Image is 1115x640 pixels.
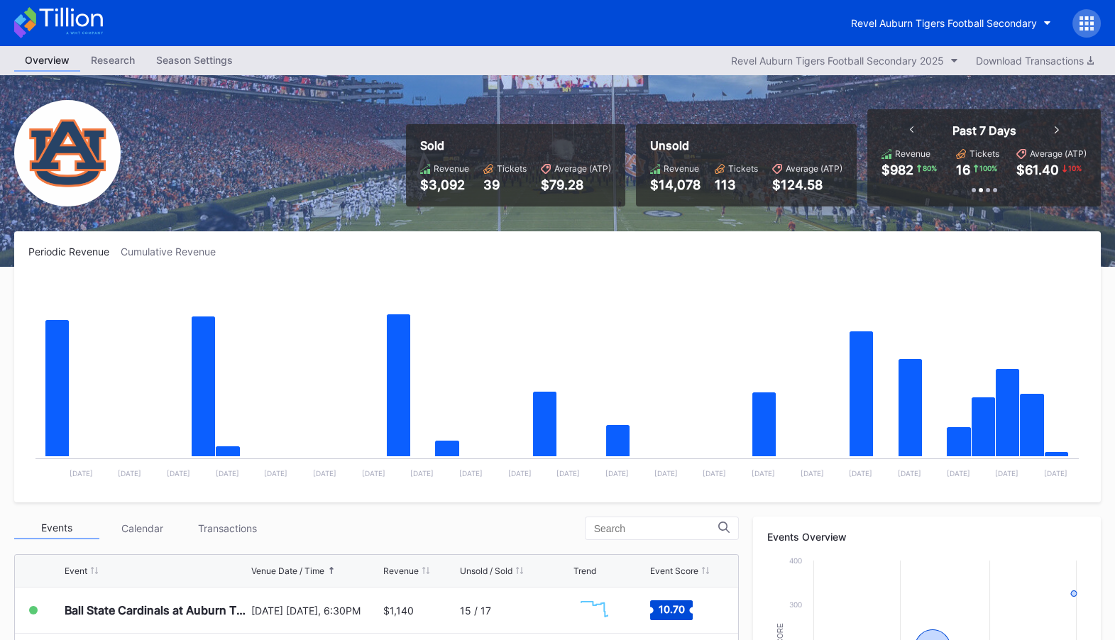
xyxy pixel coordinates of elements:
text: 300 [789,600,802,609]
text: [DATE] [947,469,970,478]
text: [DATE] [264,469,287,478]
div: $61.40 [1016,162,1059,177]
a: Season Settings [145,50,243,72]
div: Average (ATP) [554,163,611,174]
div: Trend [573,565,596,576]
svg: Chart title [28,275,1086,488]
div: 113 [715,177,758,192]
div: $124.58 [772,177,842,192]
div: Calendar [99,517,185,539]
div: Season Settings [145,50,243,70]
input: Search [594,523,718,534]
div: Research [80,50,145,70]
text: [DATE] [70,469,93,478]
div: Transactions [185,517,270,539]
text: [DATE] [313,469,336,478]
button: Download Transactions [969,51,1101,70]
button: Revel Auburn Tigers Football Secondary 2025 [724,51,965,70]
div: Sold [420,138,611,153]
div: $982 [881,162,913,177]
div: Revenue [664,163,699,174]
div: $14,078 [650,177,701,192]
text: [DATE] [167,469,190,478]
div: Tickets [970,148,999,159]
div: Venue Date / Time [251,565,324,576]
text: [DATE] [508,469,532,478]
button: Revel Auburn Tigers Football Secondary [840,10,1062,36]
text: [DATE] [898,469,921,478]
div: Events [14,517,99,539]
div: Revel Auburn Tigers Football Secondary 2025 [731,55,944,67]
div: 10 % [1067,162,1083,174]
text: 400 [789,556,802,565]
div: 80 % [921,162,938,174]
div: Past 7 Days [952,123,1016,138]
div: 39 [483,177,527,192]
text: [DATE] [849,469,872,478]
div: [DATE] [DATE], 6:30PM [251,605,380,617]
div: $79.28 [541,177,611,192]
div: 15 / 17 [460,605,491,617]
div: Revel Auburn Tigers Football Secondary [851,17,1037,29]
svg: Chart title [573,592,615,628]
text: [DATE] [362,469,385,478]
text: [DATE] [995,469,1018,478]
text: [DATE] [459,469,483,478]
div: Average (ATP) [1030,148,1087,159]
img: Revel_Auburn_Tigers_Football_Secondary.png [14,100,121,206]
div: Event [65,565,87,576]
div: Tickets [497,163,527,174]
text: [DATE] [703,469,726,478]
div: Event Score [650,565,698,576]
div: 100 % [978,162,999,174]
div: Events Overview [767,531,1087,543]
div: $3,092 [420,177,469,192]
text: [DATE] [556,469,580,478]
div: Revenue [895,148,930,159]
text: 10.70 [659,603,685,615]
div: Average (ATP) [786,163,842,174]
text: [DATE] [752,469,775,478]
a: Overview [14,50,80,72]
text: [DATE] [1044,469,1067,478]
div: Revenue [383,565,419,576]
div: Cumulative Revenue [121,245,227,258]
div: Unsold / Sold [460,565,512,576]
text: [DATE] [801,469,824,478]
text: [DATE] [410,469,434,478]
text: [DATE] [605,469,629,478]
text: [DATE] [216,469,239,478]
text: [DATE] [654,469,678,478]
div: Revenue [434,163,469,174]
div: 16 [956,162,970,177]
div: Unsold [650,138,842,153]
a: Research [80,50,145,72]
text: [DATE] [118,469,141,478]
div: Tickets [728,163,758,174]
div: Download Transactions [976,55,1094,67]
div: $1,140 [383,605,414,617]
div: Periodic Revenue [28,245,121,258]
div: Ball State Cardinals at Auburn Tigers Football [65,603,248,617]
